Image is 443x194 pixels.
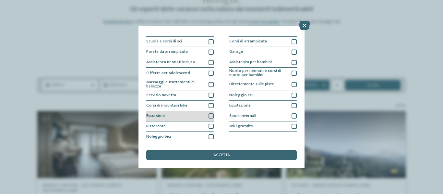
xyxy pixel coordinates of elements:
[146,114,165,118] span: Escursioni
[229,82,274,86] span: Direttamente sulle piste
[146,93,176,97] span: Servizio navetta
[229,124,253,129] span: WiFi gratuito
[146,135,171,139] span: Noleggio bici
[146,104,187,108] span: Corsi di mountain bike
[146,40,182,44] span: Scuola e corsi di sci
[146,124,166,129] span: Ristorante
[229,60,272,64] span: Assistenza per bambini
[229,93,253,97] span: Noleggio sci
[146,60,195,64] span: Assistenza neonati inclusa
[213,153,230,157] span: accetta
[229,69,288,77] span: Nuoto per neonati e corsi di nuoto per bambini
[146,80,205,89] span: Massaggi e trattamenti di bellezza
[229,40,267,44] span: Corsi di arrampicata
[229,114,256,118] span: Sport invernali
[146,71,190,75] span: Offerte per adolescenti
[229,104,251,108] span: Equitazione
[146,50,188,54] span: Parete da arrampicata
[229,50,243,54] span: Garage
